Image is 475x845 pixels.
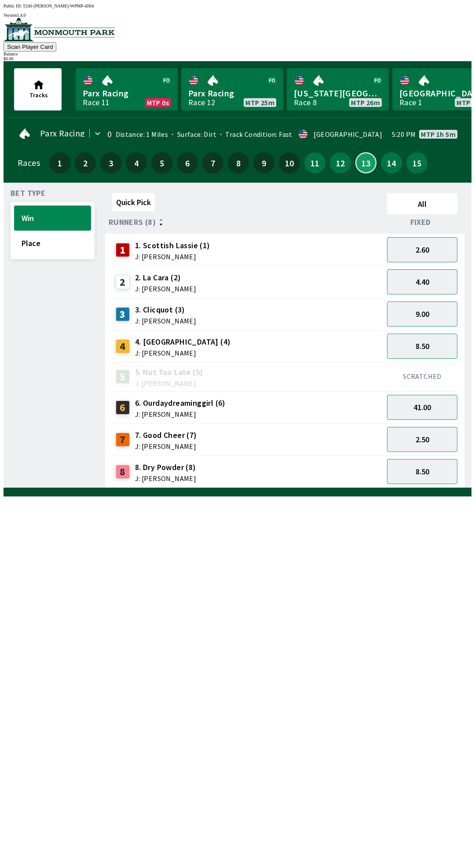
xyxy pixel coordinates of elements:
span: Quick Pick [116,197,151,207]
span: 14 [383,160,400,166]
span: MTP 1h 5m [421,131,456,138]
button: All [387,193,457,214]
span: Track Condition: Fast [216,130,292,139]
button: 4 [126,152,147,173]
span: T24S-[PERSON_NAME]-WPMP-4JH4 [23,4,94,8]
span: 15 [409,160,425,166]
div: 4 [116,339,130,353]
span: 9 [256,160,272,166]
span: 4. [GEOGRAPHIC_DATA] (4) [135,336,231,348]
span: MTP 25m [245,99,274,106]
button: 8.50 [387,334,457,359]
a: Parx RacingRace 11MTP 0s [76,68,178,110]
img: venue logo [4,18,115,41]
div: Version 1.4.0 [4,13,471,18]
button: 8 [228,152,249,173]
div: Race 12 [188,99,216,106]
span: 1 [51,160,68,166]
div: Balance [4,51,471,56]
button: 11 [304,152,325,173]
span: Parx Racing [40,130,85,137]
span: J: [PERSON_NAME] [135,380,203,387]
button: Tracks [14,68,62,110]
button: 7 [202,152,223,173]
a: [US_STATE][GEOGRAPHIC_DATA]Race 8MTP 26m [287,68,389,110]
div: 2 [116,275,130,289]
div: [GEOGRAPHIC_DATA] [314,131,382,138]
span: Win [22,213,84,223]
span: 11 [307,160,323,166]
span: Place [22,238,84,248]
div: Race 1 [399,99,422,106]
button: 3 [100,152,121,173]
button: Scan Player Card [4,42,56,51]
div: Public ID: [4,4,471,8]
span: Tracks [29,91,48,99]
span: Bet Type [11,190,45,197]
span: J: [PERSON_NAME] [135,411,226,418]
div: 7 [116,433,130,447]
span: All [391,199,453,209]
span: J: [PERSON_NAME] [135,475,196,482]
button: 1 [49,152,70,173]
button: 15 [406,152,427,173]
div: 3 [116,307,130,321]
span: J: [PERSON_NAME] [135,285,196,292]
button: 4.40 [387,269,457,294]
button: 12 [330,152,351,173]
button: 10 [279,152,300,173]
span: MTP 26m [351,99,380,106]
span: 7. Good Cheer (7) [135,430,197,441]
span: 9.00 [416,309,429,319]
div: Fixed [384,218,461,227]
span: 10 [281,160,298,166]
div: 0 [107,131,112,138]
button: Win [14,206,91,231]
span: 2 [77,160,94,166]
div: 1 [116,243,130,257]
span: J: [PERSON_NAME] [135,349,231,356]
div: Race 11 [83,99,110,106]
span: 8. Dry Powder (8) [135,462,196,473]
button: Place [14,231,91,256]
div: SCRATCHED [387,372,457,381]
button: 9 [253,152,274,173]
span: 2.50 [416,434,429,445]
button: 9.00 [387,301,457,327]
span: J: [PERSON_NAME] [135,443,197,450]
span: J: [PERSON_NAME] [135,317,196,324]
span: 6 [179,160,196,166]
span: 8.50 [416,467,429,477]
span: 6. Ourdaydreaminggirl (6) [135,397,226,409]
div: Race 8 [294,99,317,106]
button: 14 [381,152,402,173]
span: [US_STATE][GEOGRAPHIC_DATA] [294,88,382,99]
button: 2 [75,152,96,173]
span: Surface: Dirt [168,130,216,139]
button: 41.00 [387,395,457,420]
span: Runners (8) [109,219,156,226]
div: $ 0.00 [4,56,471,61]
button: 2.60 [387,237,457,262]
span: 2.60 [416,245,429,255]
button: 5 [151,152,172,173]
span: 5:20 PM [392,131,416,138]
span: 3 [102,160,119,166]
div: Runners (8) [109,218,384,227]
span: 1. Scottish Lassie (1) [135,240,210,251]
span: 2. La Cara (2) [135,272,196,283]
span: Fixed [410,219,431,226]
span: Distance: 1 Miles [116,130,168,139]
button: 13 [355,152,376,173]
button: 6 [177,152,198,173]
span: 3. Clicquot (3) [135,304,196,316]
button: 8.50 [387,459,457,484]
span: 4 [128,160,145,166]
span: 5 [153,160,170,166]
span: Parx Racing [83,88,171,99]
span: 12 [332,160,349,166]
div: 5 [116,370,130,384]
span: 8.50 [416,341,429,351]
span: 7 [205,160,221,166]
span: Parx Racing [188,88,276,99]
